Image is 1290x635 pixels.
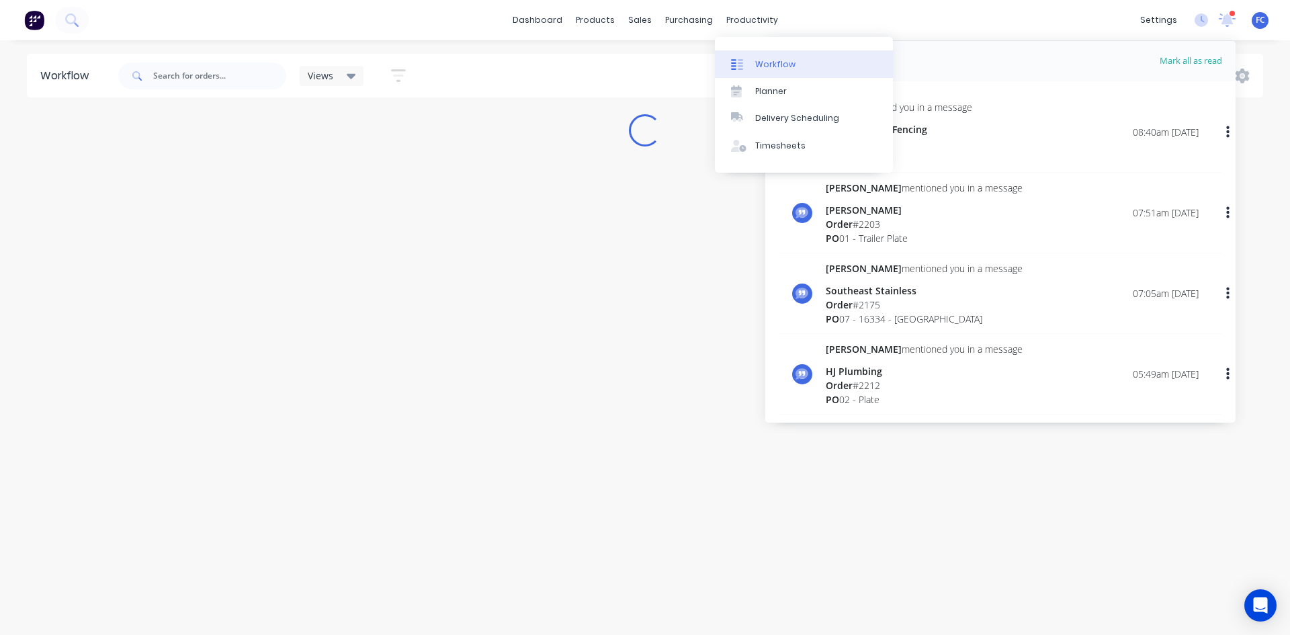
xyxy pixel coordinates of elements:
div: 05:49am [DATE] [1133,367,1199,381]
div: mentioned you in a message [826,100,972,114]
a: Workflow [715,50,893,77]
span: FC [1256,14,1265,26]
div: Open Intercom Messenger [1244,589,1277,622]
div: sales [621,10,658,30]
input: Search for orders... [153,62,286,89]
a: Planner [715,78,893,105]
div: # 2237 [826,136,972,151]
div: 05 - 2899 [826,151,972,165]
span: Mark all as read [1111,54,1222,68]
div: Workflow [40,68,95,84]
div: mentioned you in a message [826,181,1023,195]
div: 08:40am [DATE] [1133,125,1199,139]
span: [PERSON_NAME] [826,181,902,194]
div: productivity [720,10,785,30]
div: products [569,10,621,30]
span: Order [826,218,853,230]
div: Delivery Scheduling [755,112,839,124]
a: Timesheets [715,132,893,159]
div: 02 - Plate [826,392,1023,407]
img: Factory [24,10,44,30]
div: # 2203 [826,217,1023,231]
span: PO [826,232,839,245]
a: dashboard [506,10,569,30]
div: 01 - Trailer Plate [826,231,1023,245]
span: Order [826,298,853,311]
div: mentioned you in a message [826,342,1023,356]
a: Delivery Scheduling [715,105,893,132]
div: 07:05am [DATE] [1133,286,1199,300]
div: purchasing [658,10,720,30]
div: settings [1133,10,1184,30]
div: HJ Plumbing [826,364,1023,378]
span: [PERSON_NAME] [826,262,902,275]
div: # 2212 [826,378,1023,392]
div: 07:51am [DATE] [1133,206,1199,220]
div: mentioned you in a message [826,261,1023,276]
span: [PERSON_NAME] [826,343,902,355]
div: Southeast Stainless [826,284,1023,298]
div: Timesheets [755,140,806,152]
span: Order [826,379,853,392]
div: 07 - 16334 - [GEOGRAPHIC_DATA] [826,312,1023,326]
div: Planner [755,85,787,97]
span: Views [308,69,333,83]
div: # 2175 [826,298,1023,312]
div: Ford Brothers Fencing [826,122,972,136]
div: Workflow [755,58,795,71]
span: PO [826,393,839,406]
span: PO [826,312,839,325]
div: [PERSON_NAME] [826,203,1023,217]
